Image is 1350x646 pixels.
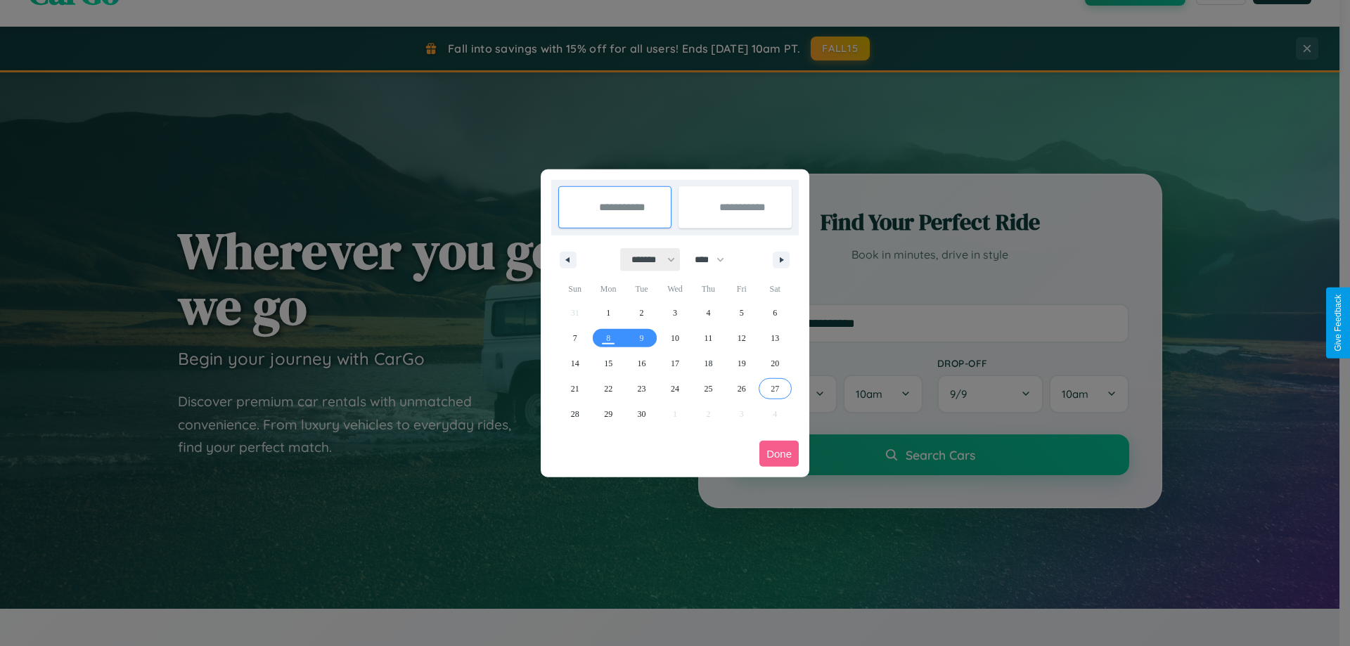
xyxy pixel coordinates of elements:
[604,401,612,427] span: 29
[558,376,591,401] button: 21
[725,300,758,325] button: 5
[625,325,658,351] button: 9
[558,351,591,376] button: 14
[571,351,579,376] span: 14
[692,278,725,300] span: Thu
[759,278,792,300] span: Sat
[638,401,646,427] span: 30
[759,300,792,325] button: 6
[606,300,610,325] span: 1
[658,278,691,300] span: Wed
[773,300,777,325] span: 6
[671,351,679,376] span: 17
[591,351,624,376] button: 15
[591,325,624,351] button: 8
[692,376,725,401] button: 25
[638,376,646,401] span: 23
[771,351,779,376] span: 20
[606,325,610,351] span: 8
[725,278,758,300] span: Fri
[591,401,624,427] button: 29
[704,351,712,376] span: 18
[640,300,644,325] span: 2
[771,325,779,351] span: 13
[573,325,577,351] span: 7
[625,376,658,401] button: 23
[759,325,792,351] button: 13
[692,300,725,325] button: 4
[704,376,712,401] span: 25
[759,351,792,376] button: 20
[640,325,644,351] span: 9
[591,278,624,300] span: Mon
[692,351,725,376] button: 18
[625,278,658,300] span: Tue
[740,300,744,325] span: 5
[771,376,779,401] span: 27
[658,300,691,325] button: 3
[571,376,579,401] span: 21
[673,300,677,325] span: 3
[759,441,799,467] button: Done
[1333,295,1343,351] div: Give Feedback
[591,376,624,401] button: 22
[571,401,579,427] span: 28
[558,401,591,427] button: 28
[658,376,691,401] button: 24
[558,278,591,300] span: Sun
[604,376,612,401] span: 22
[725,351,758,376] button: 19
[558,325,591,351] button: 7
[625,300,658,325] button: 2
[638,351,646,376] span: 16
[625,351,658,376] button: 16
[625,401,658,427] button: 30
[738,325,746,351] span: 12
[738,376,746,401] span: 26
[738,351,746,376] span: 19
[604,351,612,376] span: 15
[706,300,710,325] span: 4
[759,376,792,401] button: 27
[692,325,725,351] button: 11
[658,325,691,351] button: 10
[671,376,679,401] span: 24
[725,376,758,401] button: 26
[705,325,713,351] span: 11
[591,300,624,325] button: 1
[671,325,679,351] span: 10
[725,325,758,351] button: 12
[658,351,691,376] button: 17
